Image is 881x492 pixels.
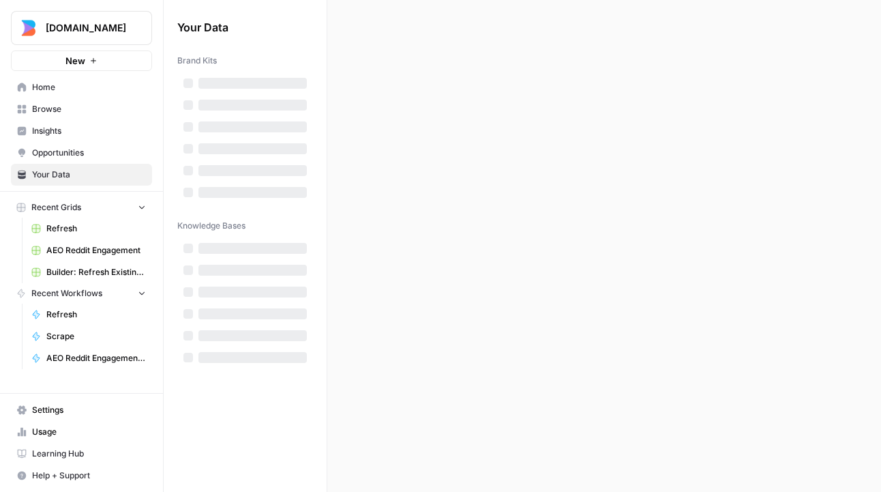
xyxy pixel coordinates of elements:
[11,443,152,465] a: Learning Hub
[32,404,146,416] span: Settings
[32,448,146,460] span: Learning Hub
[25,218,152,240] a: Refresh
[46,308,146,321] span: Refresh
[11,421,152,443] a: Usage
[11,164,152,186] a: Your Data
[32,81,146,93] span: Home
[46,330,146,343] span: Scrape
[32,103,146,115] span: Browse
[32,169,146,181] span: Your Data
[177,55,217,67] span: Brand Kits
[11,465,152,487] button: Help + Support
[32,469,146,482] span: Help + Support
[11,120,152,142] a: Insights
[177,220,245,232] span: Knowledge Bases
[11,98,152,120] a: Browse
[46,222,146,235] span: Refresh
[46,266,146,278] span: Builder: Refresh Existing Content
[11,399,152,421] a: Settings
[32,125,146,137] span: Insights
[32,147,146,159] span: Opportunities
[25,240,152,261] a: AEO Reddit Engagement
[25,325,152,347] a: Scrape
[31,287,102,300] span: Recent Workflows
[11,11,152,45] button: Workspace: Builder.io
[16,16,40,40] img: Builder.io Logo
[11,197,152,218] button: Recent Grids
[32,426,146,438] span: Usage
[25,304,152,325] a: Refresh
[11,283,152,304] button: Recent Workflows
[25,347,152,369] a: AEO Reddit Engagement - Fork
[46,244,146,257] span: AEO Reddit Engagement
[31,201,81,214] span: Recent Grids
[177,19,297,35] span: Your Data
[11,76,152,98] a: Home
[25,261,152,283] a: Builder: Refresh Existing Content
[11,50,152,71] button: New
[46,21,128,35] span: [DOMAIN_NAME]
[11,142,152,164] a: Opportunities
[65,54,85,68] span: New
[46,352,146,364] span: AEO Reddit Engagement - Fork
